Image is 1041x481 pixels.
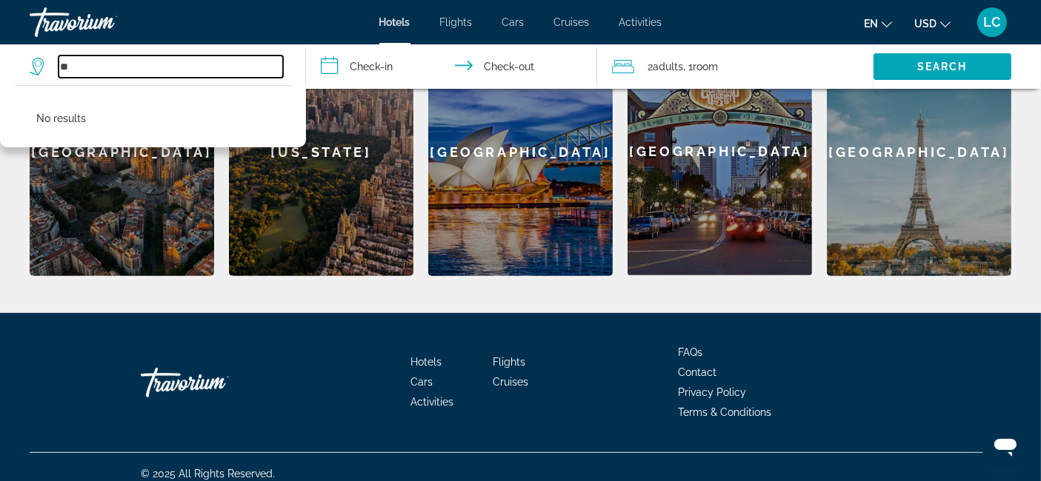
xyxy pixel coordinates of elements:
[678,386,746,398] a: Privacy Policy
[678,366,716,378] a: Contact
[864,13,892,34] button: Change language
[554,16,590,28] a: Cruises
[827,28,1011,276] a: [GEOGRAPHIC_DATA]
[693,61,718,73] span: Room
[628,28,812,276] a: [GEOGRAPHIC_DATA]
[917,61,968,73] span: Search
[683,56,718,77] span: , 1
[30,3,178,41] a: Travorium
[36,108,86,129] p: No results
[379,16,410,28] a: Hotels
[914,13,951,34] button: Change currency
[619,16,662,28] a: Activities
[410,396,453,408] a: Activities
[864,18,878,30] span: en
[678,406,771,418] a: Terms & Conditions
[914,18,937,30] span: USD
[493,356,525,368] a: Flights
[306,44,597,89] button: Check in and out dates
[982,422,1029,469] iframe: Button to launch messaging window
[410,376,433,388] a: Cars
[428,28,613,276] a: [GEOGRAPHIC_DATA]
[440,16,473,28] a: Flights
[874,53,1011,80] button: Search
[229,28,413,276] a: [US_STATE]
[141,360,289,405] a: Travorium
[410,356,442,368] a: Hotels
[597,44,874,89] button: Travelers: 2 adults, 0 children
[678,346,702,358] a: FAQs
[653,61,683,73] span: Adults
[973,7,1011,38] button: User Menu
[493,376,528,388] a: Cruises
[141,468,275,480] span: © 2025 All Rights Reserved.
[648,56,683,77] span: 2
[502,16,525,28] a: Cars
[30,28,214,276] a: [GEOGRAPHIC_DATA]
[984,15,1001,30] span: LC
